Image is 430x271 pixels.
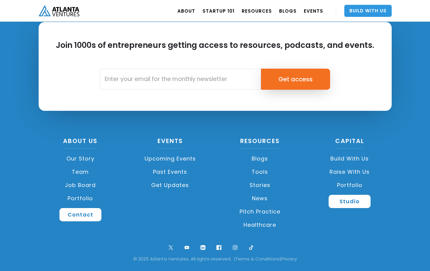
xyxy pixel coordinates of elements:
[304,2,323,19] a: EVENTS
[218,165,302,179] a: Tools
[218,205,302,218] a: Pitch Practice
[231,244,239,252] img: ig symbol
[100,69,330,90] form: Email Form
[235,256,280,262] a: Terms & Conditions
[247,244,255,252] img: tik tok logo
[242,2,272,19] a: RESOURCES
[128,165,212,179] a: Past Events
[344,5,392,17] a: Build With Us
[281,256,297,262] a: Privacy
[261,69,330,90] input: Get access
[202,2,234,19] a: Startup 101
[240,137,280,148] a: Resources
[308,165,392,179] a: Raise with Us
[218,179,302,192] a: Stories
[177,2,195,19] a: ABOUT
[308,152,392,165] a: Build with us
[183,244,191,252] img: youtube symbol
[63,137,97,148] a: About US
[218,192,302,205] a: News
[329,195,371,208] a: Studio
[39,165,123,179] a: Team
[215,244,223,252] img: facebook logo
[39,152,123,165] a: Our Story
[56,40,374,61] h2: Join 1000s of entrepreneurs getting access to resources, podcasts, and events.
[39,192,123,205] a: Portfolio
[59,208,101,221] a: Contact
[128,179,212,192] a: Get Updates
[218,218,302,232] a: Healthcare
[100,69,261,90] input: Enter your email for the monthly newsletter
[128,152,212,165] a: Upcoming Events
[9,256,421,262] div: © 2025 Atlanta Ventures. All rights reserved. | |
[218,152,302,165] a: Blogs
[279,2,297,19] a: BLOGS
[158,137,183,148] a: Events
[39,179,123,192] a: Job Board
[335,137,364,148] a: CAPITAL
[308,179,392,192] a: Portfolio
[199,244,207,252] img: linkedin logo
